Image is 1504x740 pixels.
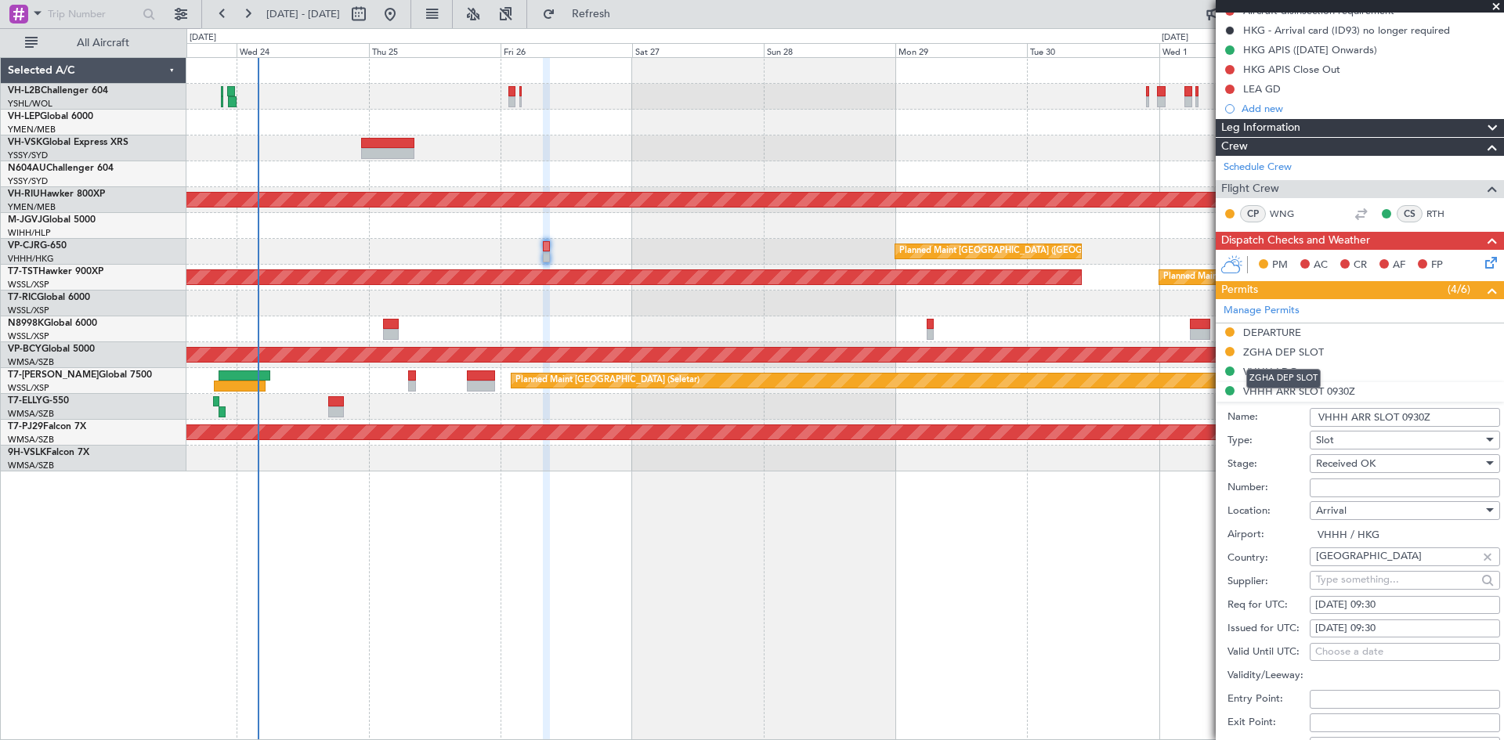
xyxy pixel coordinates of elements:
[8,112,40,121] span: VH-LEP
[8,356,54,368] a: WMSA/SZB
[1227,550,1310,566] label: Country:
[8,267,38,276] span: T7-TST
[1227,480,1310,496] label: Number:
[8,241,40,251] span: VP-CJR
[1227,504,1310,519] label: Location:
[8,330,49,342] a: WSSL/XSP
[1221,119,1300,137] span: Leg Information
[1224,160,1292,175] a: Schedule Crew
[8,460,54,471] a: WMSA/SZB
[1221,281,1258,299] span: Permits
[237,43,368,57] div: Wed 24
[8,370,99,380] span: T7-[PERSON_NAME]
[1316,504,1347,518] span: Arrival
[8,98,52,110] a: YSHL/WOL
[1316,568,1477,591] input: Type something...
[8,293,90,302] a: T7-RICGlobal 6000
[1448,281,1470,298] span: (4/6)
[1227,457,1310,472] label: Stage:
[8,112,93,121] a: VH-LEPGlobal 6000
[1397,205,1423,222] div: CS
[1246,369,1321,388] div: ZGHA DEP SLOT
[1316,433,1334,447] span: Slot
[1315,644,1495,660] div: Choose a date
[8,396,42,406] span: T7-ELLY
[632,43,764,57] div: Sat 27
[8,227,51,239] a: WIHH/HLP
[515,369,700,392] div: Planned Maint [GEOGRAPHIC_DATA] (Seletar)
[1272,258,1288,273] span: PM
[8,293,37,302] span: T7-RIC
[8,422,86,431] a: T7-PJ29Falcon 7X
[8,396,69,406] a: T7-ELLYG-550
[535,2,629,27] button: Refresh
[1227,410,1310,425] label: Name:
[1243,63,1340,76] div: HKG APIS Close Out
[8,370,152,380] a: T7-[PERSON_NAME]Global 7500
[1314,258,1328,273] span: AC
[1227,644,1310,660] label: Valid Until UTC:
[1159,43,1291,57] div: Wed 1
[1227,691,1310,707] label: Entry Point:
[8,124,56,135] a: YMEN/MEB
[48,2,138,26] input: Trip Number
[1227,715,1310,731] label: Exit Point:
[1270,207,1305,221] a: WNG
[1227,621,1310,637] label: Issued for UTC:
[8,448,89,457] a: 9H-VSLKFalcon 7X
[1393,258,1405,273] span: AF
[1227,574,1310,590] label: Supplier:
[8,138,128,147] a: VH-VSKGlobal Express XRS
[8,279,49,291] a: WSSL/XSP
[895,43,1027,57] div: Mon 29
[1227,527,1310,543] label: Airport:
[8,190,40,199] span: VH-RIU
[8,422,43,431] span: T7-PJ29
[1224,303,1300,319] a: Manage Permits
[1315,597,1495,613] div: [DATE] 09:30
[1221,232,1370,250] span: Dispatch Checks and Weather
[1162,31,1188,45] div: [DATE]
[8,382,49,394] a: WSSL/XSP
[8,215,96,225] a: M-JGVJGlobal 5000
[501,43,632,57] div: Fri 26
[8,86,108,96] a: VH-L2BChallenger 604
[8,138,42,147] span: VH-VSK
[8,434,54,446] a: WMSA/SZB
[8,253,54,265] a: VHHH/HKG
[559,9,624,20] span: Refresh
[8,305,49,316] a: WSSL/XSP
[764,43,895,57] div: Sun 28
[41,38,165,49] span: All Aircraft
[8,175,48,187] a: YSSY/SYD
[1243,82,1281,96] div: LEA GD
[1431,258,1443,273] span: FP
[1221,138,1248,156] span: Crew
[8,201,56,213] a: YMEN/MEB
[1227,597,1310,613] label: Req for UTC:
[190,31,216,45] div: [DATE]
[1426,207,1462,221] a: RTH
[369,43,501,57] div: Thu 25
[8,319,44,328] span: N8998K
[8,190,105,199] a: VH-RIUHawker 800XP
[8,215,42,225] span: M-JGVJ
[1315,621,1495,637] div: [DATE] 09:30
[8,164,114,173] a: N604AUChallenger 604
[8,164,46,173] span: N604AU
[8,86,41,96] span: VH-L2B
[1354,258,1367,273] span: CR
[1243,23,1450,37] div: HKG - Arrival card (ID93) no longer required
[8,448,46,457] span: 9H-VSLK
[17,31,170,56] button: All Aircraft
[8,319,97,328] a: N8998KGlobal 6000
[8,345,42,354] span: VP-BCY
[1316,544,1477,568] input: Type something...
[1316,457,1376,471] span: Received OK
[266,7,340,21] span: [DATE] - [DATE]
[1243,43,1377,56] div: HKG APIS ([DATE] Onwards)
[1221,180,1279,198] span: Flight Crew
[8,408,54,420] a: WMSA/SZB
[1242,102,1496,115] div: Add new
[8,267,103,276] a: T7-TSTHawker 900XP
